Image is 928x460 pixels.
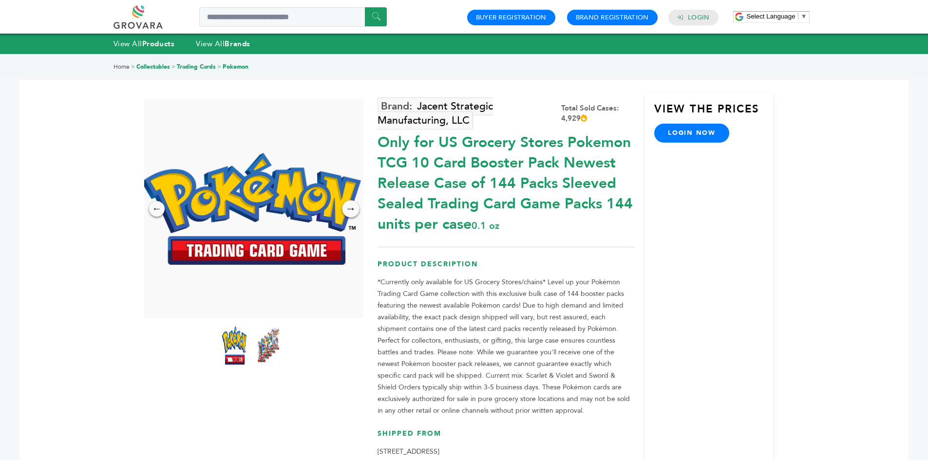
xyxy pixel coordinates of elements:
img: *Only for US Grocery Stores* Pokemon TCG 10 Card Booster Pack – Newest Release (Case of 144 Packs... [222,326,246,365]
span: > [131,63,135,71]
a: Trading Cards [177,63,216,71]
span: > [171,63,175,71]
div: → [342,200,359,217]
a: Brand Registration [576,13,649,22]
p: *Currently only available for US Grocery Stores/chains* Level up your Pokémon Trading Card Game c... [378,276,635,417]
a: Buyer Registration [476,13,547,22]
a: Jacent Strategic Manufacturing, LLC [378,97,493,129]
a: View AllProducts [114,39,175,49]
span: ▼ [801,13,807,20]
a: login now [654,124,729,142]
div: Only for US Grocery Stores Pokemon TCG 10 Card Booster Pack Newest Release Case of 144 Packs Slee... [378,128,635,235]
strong: Products [142,39,174,49]
span: Select Language [747,13,795,20]
strong: Brands [225,39,250,49]
img: *Only for US Grocery Stores* Pokemon TCG 10 Card Booster Pack – Newest Release (Case of 144 Packs... [256,326,281,365]
h3: Product Description [378,259,635,276]
input: Search a product or brand... [199,7,387,27]
span: > [217,63,221,71]
a: View AllBrands [196,39,250,49]
span: 0.1 oz [472,219,499,232]
h3: View the Prices [654,102,773,124]
a: Collectables [136,63,170,71]
a: Select Language​ [747,13,807,20]
a: Home [114,63,130,71]
img: *Only for US Grocery Stores* Pokemon TCG 10 Card Booster Pack – Newest Release (Case of 144 Packs... [142,153,361,265]
a: Pokemon [223,63,248,71]
h3: Shipped From [378,429,635,446]
a: Login [688,13,709,22]
span: ​ [798,13,798,20]
div: ← [149,201,165,217]
div: Total Sold Cases: 4,929 [561,103,635,124]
